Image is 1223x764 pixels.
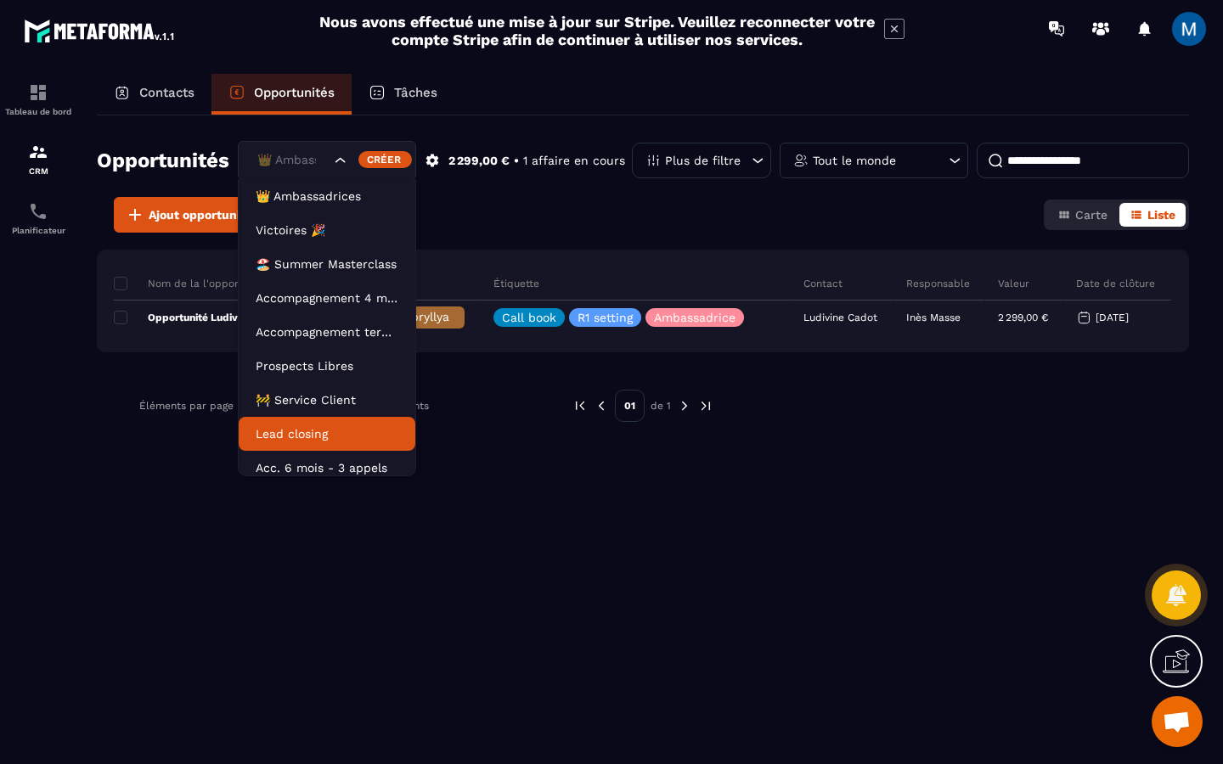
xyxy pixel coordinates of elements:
[4,166,72,176] p: CRM
[28,142,48,162] img: formation
[594,398,609,413] img: prev
[114,311,285,324] p: Opportunité Ludivine Cadot
[4,70,72,129] a: formationformationTableau de bord
[1119,203,1186,227] button: Liste
[256,391,398,408] p: 🚧 Service Client
[28,82,48,103] img: formation
[1147,208,1175,222] span: Liste
[493,277,539,290] p: Étiquette
[1096,312,1129,323] p: [DATE]
[665,154,741,166] p: Plus de filtre
[139,400,234,412] p: Éléments par page
[97,143,229,177] h2: Opportunités
[114,197,263,233] button: Ajout opportunité
[1152,696,1203,747] a: Ouvrir le chat
[998,277,1029,290] p: Valeur
[654,312,735,323] p: Ambassadrice
[256,256,398,272] p: 🏖️ Summer Masterclass
[502,312,556,323] p: Call book
[906,277,970,290] p: Responsable
[24,15,177,46] img: logo
[28,201,48,222] img: scheduler
[651,399,671,413] p: de 1
[253,151,330,170] input: Search for option
[998,312,1048,323] p: 2 299,00 €
[448,153,510,169] p: 2 299,00 €
[394,85,437,100] p: Tâches
[256,357,398,374] p: Prospects Libres
[514,153,519,169] p: •
[698,398,713,413] img: next
[1047,203,1118,227] button: Carte
[318,13,876,48] h2: Nous avons effectué une mise à jour sur Stripe. Veuillez reconnecter votre compte Stripe afin de ...
[677,398,692,413] img: next
[4,129,72,188] a: formationformationCRM
[396,310,449,323] span: Appryllya
[358,151,412,168] div: Créer
[803,277,843,290] p: Contact
[4,226,72,235] p: Planificateur
[256,188,398,205] p: 👑 Ambassadrices
[572,398,588,413] img: prev
[906,312,961,323] p: Inès Masse
[256,289,398,306] p: Accompagnement 4 mois
[256,323,398,340] p: Accompagnement terminé
[256,425,398,442] p: Lead closing
[114,277,268,290] p: Nom de la l'opportunité
[615,390,645,422] p: 01
[139,85,194,100] p: Contacts
[1076,277,1155,290] p: Date de clôture
[238,141,416,180] div: Search for option
[523,153,625,169] p: 1 affaire en cours
[813,154,896,166] p: Tout le monde
[97,74,211,115] a: Contacts
[256,459,398,476] p: Acc. 6 mois - 3 appels
[254,85,335,100] p: Opportunités
[4,107,72,116] p: Tableau de bord
[4,188,72,248] a: schedulerschedulerPlanificateur
[578,312,633,323] p: R1 setting
[1075,208,1107,222] span: Carte
[256,222,398,239] p: Victoires 🎉
[352,74,454,115] a: Tâches
[149,206,252,223] span: Ajout opportunité
[211,74,352,115] a: Opportunités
